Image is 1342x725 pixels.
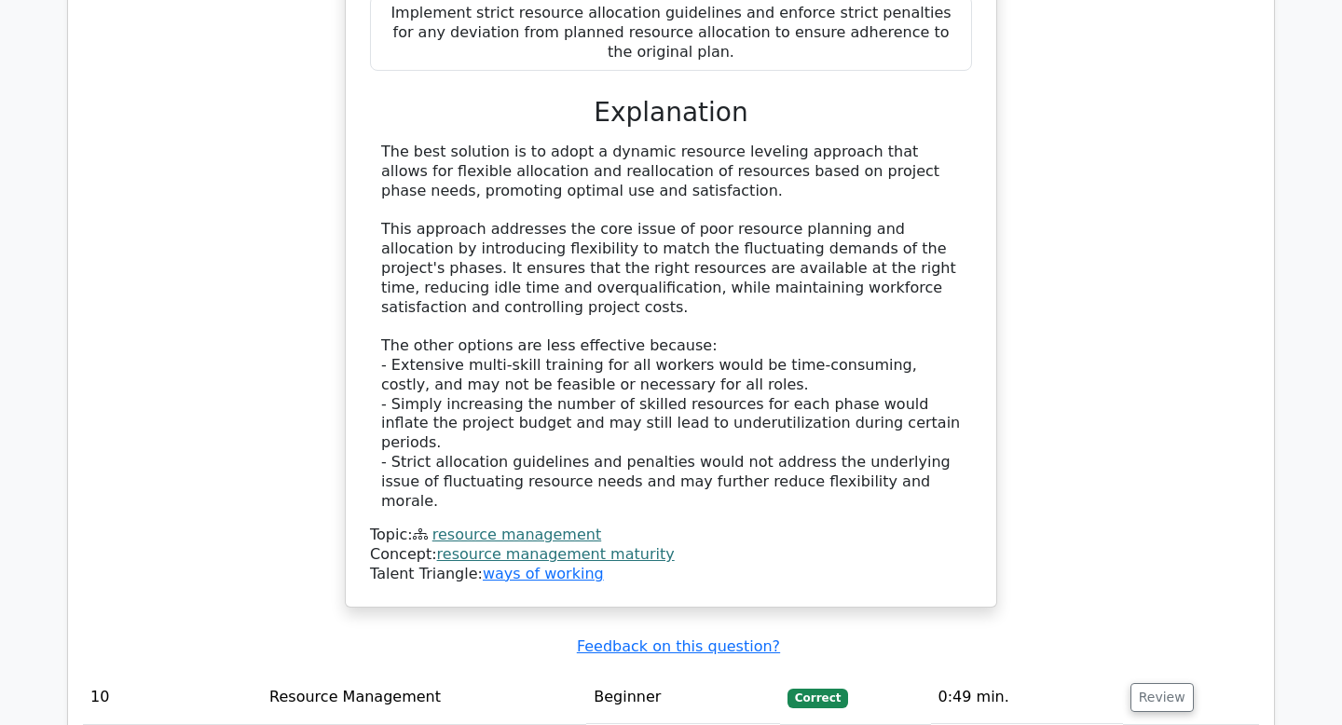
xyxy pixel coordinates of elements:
a: resource management [432,526,601,543]
td: Resource Management [262,671,586,724]
a: ways of working [483,565,604,582]
a: resource management maturity [437,545,675,563]
div: Talent Triangle: [370,526,972,583]
button: Review [1130,683,1194,712]
td: Beginner [586,671,780,724]
span: Correct [787,689,848,707]
div: Concept: [370,545,972,565]
div: Topic: [370,526,972,545]
td: 10 [83,671,262,724]
h3: Explanation [381,97,961,129]
a: Feedback on this question? [577,637,780,655]
div: The best solution is to adopt a dynamic resource leveling approach that allows for flexible alloc... [381,143,961,511]
td: 0:49 min. [931,671,1123,724]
